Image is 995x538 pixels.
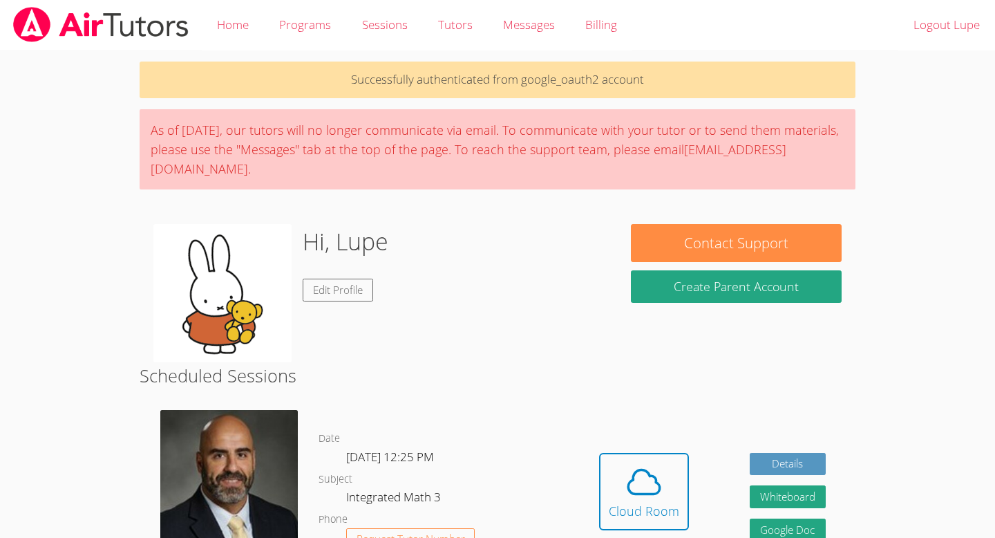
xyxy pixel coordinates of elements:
[319,471,352,488] dt: Subject
[140,62,856,98] p: Successfully authenticated from google_oauth2 account
[346,488,444,511] dd: Integrated Math 3
[319,430,340,447] dt: Date
[631,224,841,262] button: Contact Support
[750,453,826,476] a: Details
[303,224,388,259] h1: Hi, Lupe
[503,17,555,33] span: Messages
[153,224,292,362] img: images.png
[609,501,679,521] div: Cloud Room
[12,7,190,42] img: airtutors_banner-c4298cdbf04f3fff15de1276eac7730deb9818008684d7c2e4769d2f7ddbe033.png
[140,109,856,189] div: As of [DATE], our tutors will no longer communicate via email. To communicate with your tutor or ...
[346,449,434,465] span: [DATE] 12:25 PM
[750,485,826,508] button: Whiteboard
[140,362,856,389] h2: Scheduled Sessions
[303,279,373,302] a: Edit Profile
[631,270,841,303] button: Create Parent Account
[599,453,689,530] button: Cloud Room
[319,511,348,528] dt: Phone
